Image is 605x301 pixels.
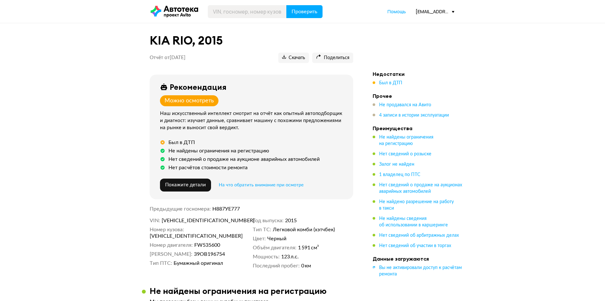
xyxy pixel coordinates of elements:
span: 4 записи в истории эксплуатации [379,113,449,118]
dt: Тип ПТС [150,260,172,266]
span: 0 км [301,263,311,269]
dt: Последний пробег [253,263,300,269]
h3: Не найдены ограничения на регистрацию [150,286,327,296]
span: Нет сведений об участии в торгах [379,244,451,248]
p: Отчёт от [DATE] [150,55,186,61]
h1: KIA RIO, 2015 [150,34,353,47]
dt: Тип ТС [253,226,271,233]
span: Покажите детали [165,182,206,187]
div: Рекомендация [170,82,227,91]
dt: VIN [150,217,160,224]
h4: Данные загружаются [373,255,463,262]
h4: Недостатки [373,71,463,77]
span: Нет сведений об арбитражных делах [379,233,459,238]
dt: [PERSON_NAME] [150,251,192,257]
span: Вы не активировали доступ к расчётам ремонта [379,265,462,276]
div: [EMAIL_ADDRESS][DOMAIN_NAME] [416,8,454,15]
span: Был в ДТП [379,81,402,85]
dd: Н887УЕ777 [212,206,354,212]
button: Скачать [278,53,309,63]
span: 123 л.с. [281,254,299,260]
span: Поделиться [316,55,349,61]
span: 2015 [285,217,297,224]
span: [VEHICLE_IDENTIFICATION_NUMBER] [150,233,224,239]
span: Не продавался на Авито [379,103,431,107]
span: Нет сведений о продаже на аукционах аварийных автомобилей [379,183,462,194]
h4: Прочее [373,93,463,99]
a: Помощь [387,8,406,15]
dt: Мощность [253,254,280,260]
span: На что обратить внимание при осмотре [219,183,303,187]
button: Покажите детали [160,179,211,192]
button: Проверить [286,5,323,18]
span: Бумажный оригинал [174,260,223,266]
span: 39ОВ196754 [194,251,225,257]
div: Нет расчётов стоимости ремонта [168,164,248,171]
span: 1 591 см³ [298,244,319,251]
span: Проверить [292,9,317,14]
dt: Цвет [253,235,266,242]
button: Поделиться [312,53,353,63]
span: Легковой комби (хэтчбек) [273,226,335,233]
input: VIN, госномер, номер кузова [208,5,287,18]
span: Не найдены ограничения на регистрацию [379,135,433,146]
dt: Номер двигателя [150,242,193,248]
span: Не найдено разрешение на работу в такси [379,200,454,211]
dt: Год выпуска [253,217,283,224]
span: Скачать [282,55,305,61]
dt: Объём двигателя [253,244,296,251]
span: Черный [267,235,286,242]
h4: Преимущества [373,125,463,131]
span: Нет сведений о розыске [379,152,431,156]
div: Наш искусственный интеллект смотрит на отчёт как опытный автоподборщик и диагност: изучает данные... [160,110,345,131]
div: Был в ДТП [168,139,195,146]
span: Не найдены сведения об использовании в каршеринге [379,216,448,227]
span: 1 владелец по ПТС [379,172,420,177]
div: Нет сведений о продаже на аукционе аварийных автомобилей [168,156,320,162]
span: [VEHICLE_IDENTIFICATION_NUMBER] [162,217,236,224]
div: Можно осмотреть [165,97,214,104]
dt: Предыдущие госномера [150,206,211,212]
span: FW535600 [194,242,220,248]
span: Залог не найден [379,162,414,167]
div: Не найдены ограничения на регистрацию [168,148,269,154]
dt: Номер кузова [150,226,184,233]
